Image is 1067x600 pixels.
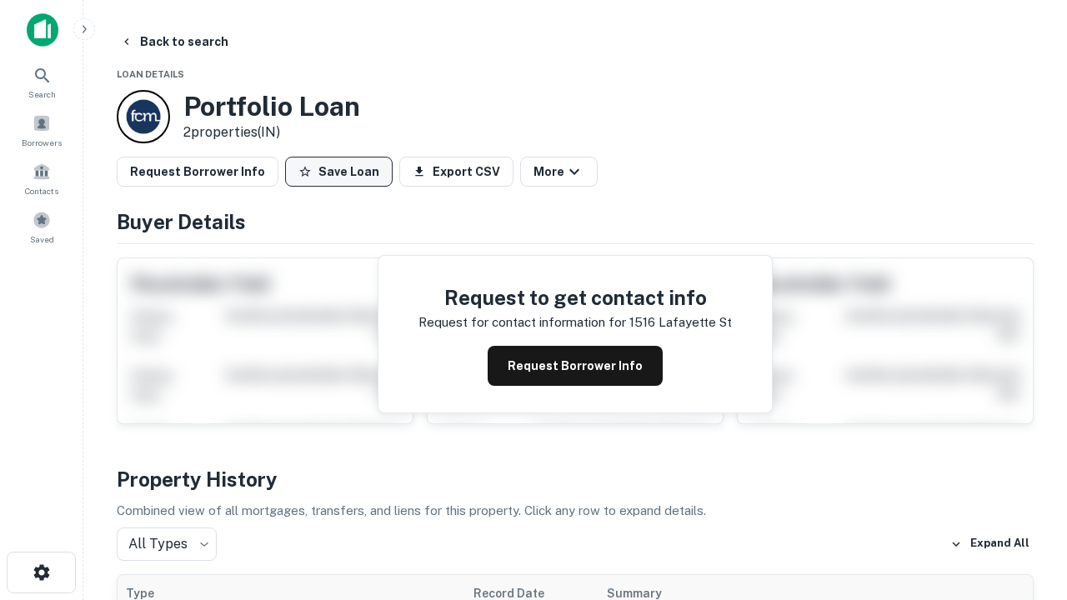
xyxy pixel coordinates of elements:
h4: Request to get contact info [418,282,732,312]
a: Saved [5,204,78,249]
span: Borrowers [22,136,62,149]
button: Request Borrower Info [117,157,278,187]
span: Loan Details [117,69,184,79]
p: Request for contact information for [418,312,626,332]
span: Saved [30,232,54,246]
button: More [520,157,598,187]
button: Request Borrower Info [488,346,663,386]
button: Save Loan [285,157,393,187]
button: Back to search [113,27,235,57]
button: Export CSV [399,157,513,187]
div: All Types [117,527,217,561]
h4: Buyer Details [117,207,1034,237]
p: 1516 lafayette st [629,312,732,332]
a: Borrowers [5,107,78,152]
iframe: Chat Widget [984,413,1067,493]
img: capitalize-icon.png [27,13,58,47]
h3: Portfolio Loan [183,91,360,122]
span: Search [28,87,56,101]
span: Contacts [25,184,58,197]
p: Combined view of all mortgages, transfers, and liens for this property. Click any row to expand d... [117,501,1034,521]
p: 2 properties (IN) [183,122,360,142]
a: Contacts [5,156,78,201]
button: Expand All [946,532,1034,557]
a: Search [5,59,78,104]
h4: Property History [117,464,1034,494]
